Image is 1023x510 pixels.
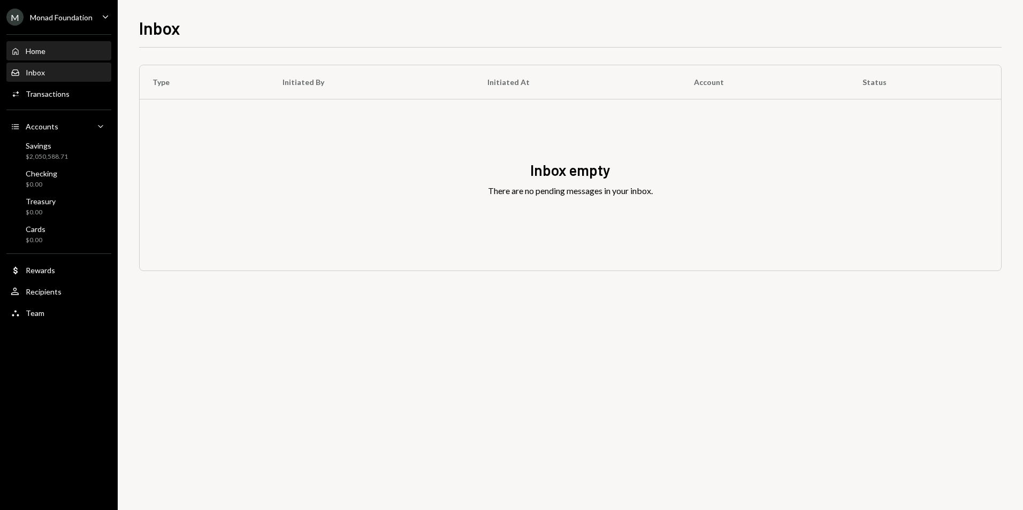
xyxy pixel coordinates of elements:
[26,89,70,98] div: Transactions
[6,166,111,191] a: Checking$0.00
[6,194,111,219] a: Treasury$0.00
[26,236,45,245] div: $0.00
[6,9,24,26] div: M
[6,84,111,103] a: Transactions
[26,47,45,56] div: Home
[26,122,58,131] div: Accounts
[6,138,111,164] a: Savings$2,050,588.71
[30,13,93,22] div: Monad Foundation
[26,180,57,189] div: $0.00
[26,141,68,150] div: Savings
[6,303,111,322] a: Team
[488,184,653,197] div: There are no pending messages in your inbox.
[270,65,475,99] th: Initiated By
[850,65,1001,99] th: Status
[6,41,111,60] a: Home
[26,287,62,296] div: Recipients
[475,65,681,99] th: Initiated At
[6,63,111,82] a: Inbox
[26,225,45,234] div: Cards
[26,208,56,217] div: $0.00
[530,160,610,181] div: Inbox empty
[6,282,111,301] a: Recipients
[26,68,45,77] div: Inbox
[26,308,44,318] div: Team
[26,169,57,178] div: Checking
[6,117,111,136] a: Accounts
[26,266,55,275] div: Rewards
[681,65,850,99] th: Account
[139,17,180,38] h1: Inbox
[26,152,68,161] div: $2,050,588.71
[6,260,111,280] a: Rewards
[26,197,56,206] div: Treasury
[140,65,270,99] th: Type
[6,221,111,247] a: Cards$0.00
